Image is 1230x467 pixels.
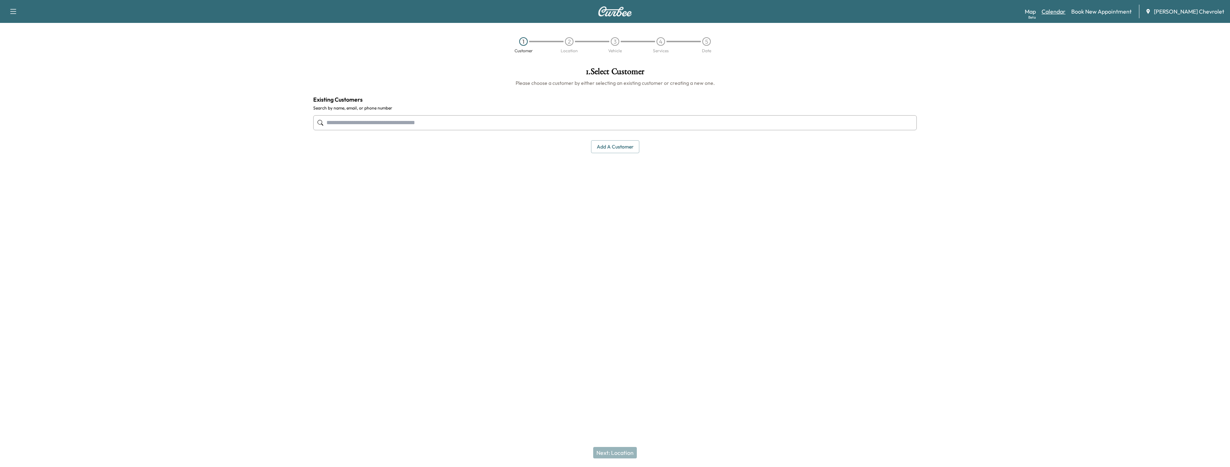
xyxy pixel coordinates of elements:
span: [PERSON_NAME] Chevrolet [1154,7,1224,16]
a: MapBeta [1025,7,1036,16]
div: Vehicle [608,49,622,53]
a: Calendar [1042,7,1066,16]
div: Location [561,49,578,53]
h6: Please choose a customer by either selecting an existing customer or creating a new one. [313,79,917,87]
div: 1 [519,37,528,46]
div: 2 [565,37,574,46]
div: 4 [656,37,665,46]
h4: Existing Customers [313,95,917,104]
a: Book New Appointment [1071,7,1132,16]
div: Date [702,49,711,53]
div: 5 [702,37,711,46]
div: Beta [1028,15,1036,20]
div: 3 [611,37,619,46]
label: Search by name, email, or phone number [313,105,917,111]
button: Add a customer [591,140,639,154]
div: Customer [515,49,533,53]
img: Curbee Logo [598,6,632,16]
div: Services [653,49,669,53]
h1: 1 . Select Customer [313,67,917,79]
